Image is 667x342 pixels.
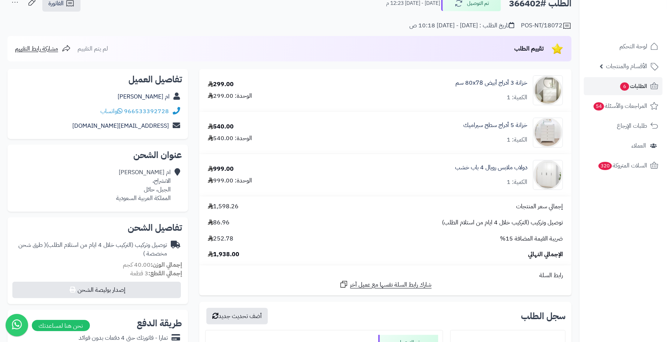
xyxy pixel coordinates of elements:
[100,107,122,116] a: واتساب
[616,20,660,36] img: logo-2.png
[584,37,663,55] a: لوحة التحكم
[507,136,527,144] div: الكمية: 1
[339,280,432,289] a: شارك رابط السلة نفسها مع عميل آخر
[208,202,239,211] span: 1,598.26
[593,101,647,111] span: المراجعات والأسئلة
[584,77,663,95] a: الطلبات6
[507,178,527,187] div: الكمية: 1
[123,260,182,269] small: 40.00 كجم
[533,75,563,105] img: 1747726412-1722524118422-1707225732053-1702539019812-884456456456-90x90.jpg
[13,75,182,84] h2: تفاصيل العميل
[208,176,252,185] div: الوحدة: 999.00
[455,79,527,87] a: خزانة 3 أدراج أبيض ‎80x78 سم‏
[584,97,663,115] a: المراجعات والأسئلة54
[208,80,234,89] div: 299.00
[208,134,252,143] div: الوحدة: 540.00
[514,44,544,53] span: تقييم الطلب
[13,151,182,160] h2: عنوان الشحن
[116,168,171,202] div: ام [PERSON_NAME] الانشراح، الجبل، حائل المملكة العربية السعودية
[619,41,647,52] span: لوحة التحكم
[584,137,663,155] a: العملاء
[442,218,563,227] span: توصيل وتركيب (التركيب خلال 4 ايام من استلام الطلب)
[619,81,647,91] span: الطلبات
[15,44,71,53] a: مشاركة رابط التقييم
[350,281,432,289] span: شارك رابط السلة نفسها مع عميل آخر
[606,61,647,72] span: الأقسام والمنتجات
[208,92,252,100] div: الوحدة: 299.00
[72,121,169,130] a: [EMAIL_ADDRESS][DOMAIN_NAME]
[631,140,646,151] span: العملاء
[206,308,268,324] button: أضف تحديث جديد
[13,241,167,258] div: توصيل وتركيب (التركيب خلال 4 ايام من استلام الطلب)
[507,93,527,102] div: الكمية: 1
[620,82,629,91] span: 6
[12,282,181,298] button: إصدار بوليصة الشحن
[594,102,604,111] span: 54
[598,160,647,171] span: السلات المتروكة
[617,121,647,131] span: طلبات الإرجاع
[521,21,572,30] div: POS-NT/18072
[521,312,566,321] h3: سجل الطلب
[148,269,182,278] strong: إجمالي القطع:
[516,202,563,211] span: إجمالي سعر المنتجات
[208,250,239,259] span: 1,938.00
[151,260,182,269] strong: إجمالي الوزن:
[584,157,663,175] a: السلات المتروكة320
[598,162,612,170] span: 320
[118,92,170,101] a: ام [PERSON_NAME]
[208,122,234,131] div: 540.00
[124,107,169,116] a: 966533392728
[13,223,182,232] h2: تفاصيل الشحن
[18,240,167,258] span: ( طرق شحن مخصصة )
[15,44,58,53] span: مشاركة رابط التقييم
[208,165,234,173] div: 999.00
[137,319,182,328] h2: طريقة الدفع
[409,21,514,30] div: تاريخ الطلب : [DATE] - [DATE] 10:18 ص
[130,269,182,278] small: 3 قطعة
[455,163,527,172] a: دولاب ملابس رويال 4 باب خشب
[500,234,563,243] span: ضريبة القيمة المضافة 15%
[463,121,527,130] a: خزانة 5 أدراج سطح سيراميك
[584,117,663,135] a: طلبات الإرجاع
[208,234,233,243] span: 252.78
[528,250,563,259] span: الإجمالي النهائي
[202,271,569,280] div: رابط السلة
[208,218,230,227] span: 86.96
[78,44,108,53] span: لم يتم التقييم
[533,118,563,148] img: 1741718484-1-90x90.jpg
[533,160,563,190] img: 1747845679-1-90x90.jpg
